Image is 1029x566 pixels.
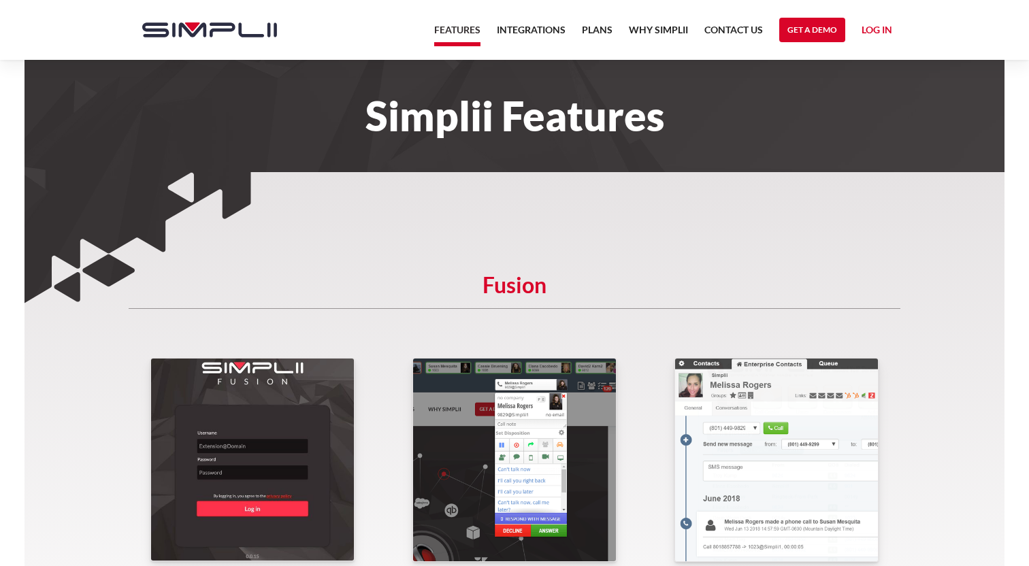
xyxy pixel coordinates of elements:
[779,18,845,42] a: Get a Demo
[129,278,900,309] h5: Fusion
[434,22,480,46] a: Features
[704,22,763,46] a: Contact US
[629,22,688,46] a: Why Simplii
[862,22,892,42] a: Log in
[497,22,566,46] a: Integrations
[129,101,900,131] h1: Simplii Features
[582,22,612,46] a: Plans
[142,22,277,37] img: Simplii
